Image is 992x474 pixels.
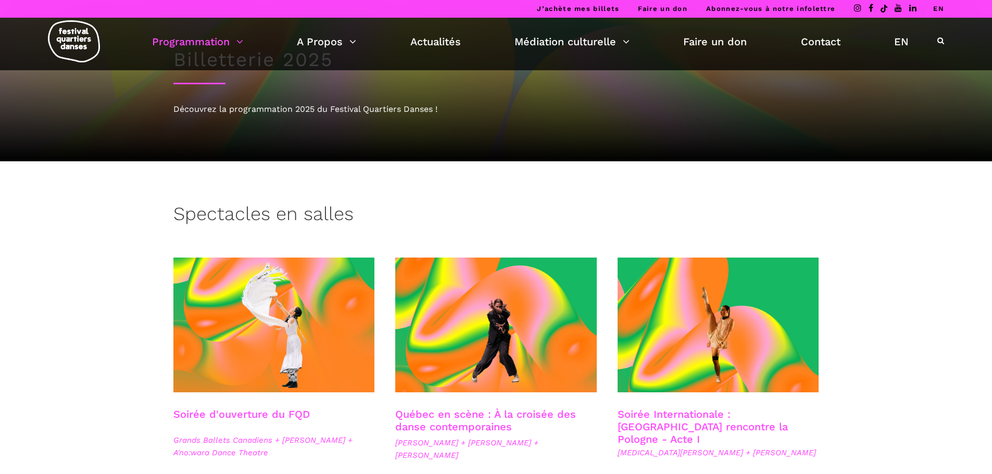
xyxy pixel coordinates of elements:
a: Soirée d'ouverture du FQD [173,408,310,420]
a: Québec en scène : À la croisée des danse contemporaines [395,408,576,433]
span: [PERSON_NAME] + [PERSON_NAME] + [PERSON_NAME] [395,437,597,462]
a: J’achète mes billets [537,5,619,12]
a: Contact [801,33,840,50]
a: Faire un don [638,5,687,12]
span: [MEDICAL_DATA][PERSON_NAME] + [PERSON_NAME] [618,446,819,459]
a: Actualités [410,33,461,50]
a: Faire un don [683,33,747,50]
h3: Spectacles en salles [173,203,354,229]
a: Médiation culturelle [514,33,630,50]
div: Découvrez la programmation 2025 du Festival Quartiers Danses ! [173,103,819,116]
a: Abonnez-vous à notre infolettre [706,5,835,12]
a: Soirée Internationale : [GEOGRAPHIC_DATA] rencontre la Pologne - Acte I [618,408,788,445]
img: logo-fqd-med [48,20,100,62]
span: Grands Ballets Canadiens + [PERSON_NAME] + A'no:wara Dance Theatre [173,434,375,459]
a: EN [894,33,909,50]
a: A Propos [297,33,356,50]
a: EN [933,5,944,12]
a: Programmation [152,33,243,50]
